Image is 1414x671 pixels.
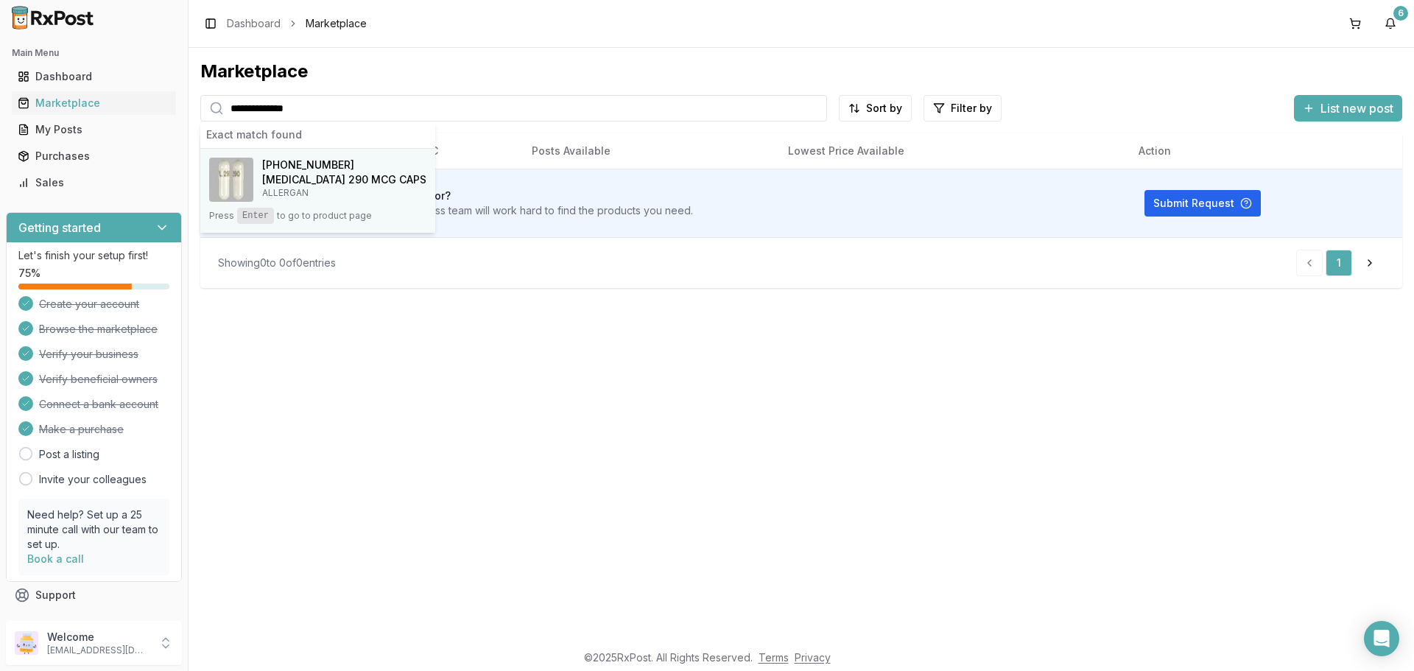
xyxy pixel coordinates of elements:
[262,172,426,187] h4: [MEDICAL_DATA] 290 MCG CAPS
[306,16,367,31] span: Marketplace
[6,144,182,168] button: Purchases
[39,472,147,487] a: Invite your colleagues
[520,133,776,169] th: Posts Available
[866,101,902,116] span: Sort by
[271,189,693,203] h3: Can't find what you're looking for?
[18,149,170,164] div: Purchases
[27,552,84,565] a: Book a call
[18,69,170,84] div: Dashboard
[200,149,435,233] button: Linzess 290 MCG CAPS[PHONE_NUMBER][MEDICAL_DATA] 290 MCG CAPSALLERGANPressEnterto go to product page
[1355,250,1385,276] a: Go to next page
[47,630,150,644] p: Welcome
[1296,250,1385,276] nav: pagination
[1294,95,1402,122] button: List new post
[12,90,176,116] a: Marketplace
[18,248,169,263] p: Let's finish your setup first!
[951,101,992,116] span: Filter by
[6,171,182,194] button: Sales
[18,266,41,281] span: 75 %
[39,322,158,337] span: Browse the marketplace
[12,116,176,143] a: My Posts
[47,644,150,656] p: [EMAIL_ADDRESS][DOMAIN_NAME]
[839,95,912,122] button: Sort by
[6,6,100,29] img: RxPost Logo
[12,47,176,59] h2: Main Menu
[277,210,372,222] span: to go to product page
[262,187,426,199] p: ALLERGAN
[1364,621,1399,656] div: Open Intercom Messenger
[795,651,831,664] a: Privacy
[39,347,138,362] span: Verify your business
[6,118,182,141] button: My Posts
[39,297,139,312] span: Create your account
[18,219,101,236] h3: Getting started
[1294,102,1402,117] a: List new post
[1320,99,1393,117] span: List new post
[924,95,1002,122] button: Filter by
[18,122,170,137] div: My Posts
[39,422,124,437] span: Make a purchase
[404,133,520,169] th: NDC
[39,447,99,462] a: Post a listing
[776,133,1127,169] th: Lowest Price Available
[218,256,336,270] div: Showing 0 to 0 of 0 entries
[12,63,176,90] a: Dashboard
[1326,250,1352,276] a: 1
[1379,12,1402,35] button: 6
[271,203,693,218] p: Let us know! Our pharmacy success team will work hard to find the products you need.
[262,158,354,172] span: [PHONE_NUMBER]
[12,169,176,196] a: Sales
[18,175,170,190] div: Sales
[35,614,85,629] span: Feedback
[39,397,158,412] span: Connect a bank account
[227,16,367,31] nav: breadcrumb
[6,91,182,115] button: Marketplace
[12,143,176,169] a: Purchases
[15,631,38,655] img: User avatar
[6,65,182,88] button: Dashboard
[237,208,274,224] kbd: Enter
[6,608,182,635] button: Feedback
[759,651,789,664] a: Terms
[6,582,182,608] button: Support
[200,60,1402,83] div: Marketplace
[27,507,161,552] p: Need help? Set up a 25 minute call with our team to set up.
[1393,6,1408,21] div: 6
[209,210,234,222] span: Press
[39,372,158,387] span: Verify beneficial owners
[18,96,170,110] div: Marketplace
[227,16,281,31] a: Dashboard
[200,122,435,149] div: Exact match found
[209,158,253,202] img: Linzess 290 MCG CAPS
[1127,133,1402,169] th: Action
[1144,190,1261,217] button: Submit Request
